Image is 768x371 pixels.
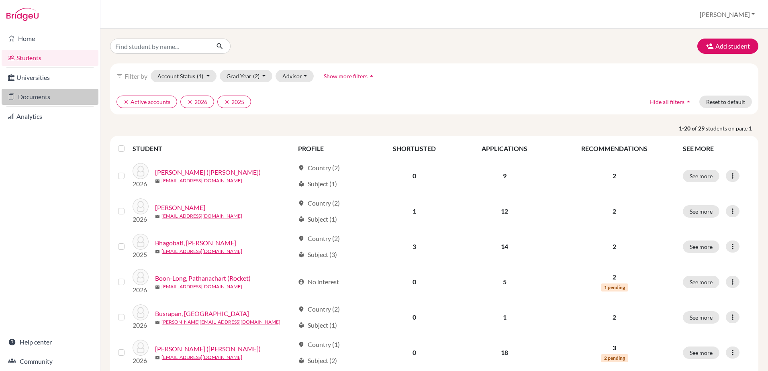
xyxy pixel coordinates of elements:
[683,347,719,359] button: See more
[123,99,129,105] i: clear
[458,300,551,335] td: 1
[298,304,340,314] div: Country (2)
[298,181,304,187] span: local_library
[155,320,160,325] span: mail
[155,203,205,212] a: [PERSON_NAME]
[133,304,149,320] img: Busrapan, Pran
[601,354,628,362] span: 2 pending
[699,96,752,108] button: Reset to default
[458,264,551,300] td: 5
[197,73,203,79] span: (1)
[298,320,337,330] div: Subject (1)
[650,98,684,105] span: Hide all filters
[133,198,149,214] img: Baljee, Aryaveer
[151,70,217,82] button: Account Status(1)
[298,251,304,258] span: local_library
[368,72,376,80] i: arrow_drop_up
[298,279,304,285] span: account_circle
[317,70,382,82] button: Show more filtersarrow_drop_up
[324,73,368,79] span: Show more filters
[133,214,149,224] p: 2026
[133,163,149,179] img: Arnold, Maximillian (Max)
[161,212,242,220] a: [EMAIL_ADDRESS][DOMAIN_NAME]
[155,285,160,289] span: mail
[133,250,149,259] p: 2025
[155,355,160,360] span: mail
[298,322,304,328] span: local_library
[161,177,242,184] a: [EMAIL_ADDRESS][DOMAIN_NAME]
[298,341,304,348] span: location_on
[161,248,242,255] a: [EMAIL_ADDRESS][DOMAIN_NAME]
[370,300,458,335] td: 0
[370,264,458,300] td: 0
[2,353,98,369] a: Community
[2,69,98,86] a: Universities
[2,108,98,124] a: Analytics
[6,8,39,21] img: Bridge-U
[370,229,458,264] td: 3
[155,179,160,183] span: mail
[180,96,214,108] button: clear2026
[155,214,160,219] span: mail
[2,89,98,105] a: Documents
[161,318,280,326] a: [PERSON_NAME][EMAIL_ADDRESS][DOMAIN_NAME]
[2,334,98,350] a: Help center
[551,139,678,158] th: RECOMMENDATIONS
[679,124,706,132] strong: 1-20 of 29
[601,283,628,291] span: 1 pending
[556,343,673,353] p: 3
[298,198,340,208] div: Country (2)
[643,96,699,108] button: Hide all filtersarrow_drop_up
[125,72,147,80] span: Filter by
[116,73,123,79] i: filter_list
[706,124,758,132] span: students on page 1
[683,205,719,218] button: See more
[556,171,673,181] p: 2
[370,139,458,158] th: SHORTLISTED
[224,99,230,105] i: clear
[298,163,340,173] div: Country (2)
[155,309,249,318] a: Busrapan, [GEOGRAPHIC_DATA]
[133,320,149,330] p: 2026
[155,238,236,248] a: Bhagobati, [PERSON_NAME]
[110,39,210,54] input: Find student by name...
[155,167,261,177] a: [PERSON_NAME] ([PERSON_NAME])
[253,73,259,79] span: (2)
[696,7,758,22] button: [PERSON_NAME]
[370,335,458,370] td: 0
[133,179,149,189] p: 2026
[556,206,673,216] p: 2
[187,99,193,105] i: clear
[298,179,337,189] div: Subject (1)
[458,335,551,370] td: 18
[370,194,458,229] td: 1
[556,272,673,282] p: 2
[458,194,551,229] td: 12
[298,234,340,243] div: Country (2)
[161,354,242,361] a: [EMAIL_ADDRESS][DOMAIN_NAME]
[2,31,98,47] a: Home
[155,344,261,354] a: [PERSON_NAME] ([PERSON_NAME])
[556,312,673,322] p: 2
[133,234,149,250] img: Bhagobati, Henry
[298,250,337,259] div: Subject (3)
[298,306,304,312] span: location_on
[133,285,149,295] p: 2026
[683,276,719,288] button: See more
[298,165,304,171] span: location_on
[370,158,458,194] td: 0
[683,311,719,324] button: See more
[298,216,304,222] span: local_library
[458,229,551,264] td: 14
[133,269,149,285] img: Boon-Long, Pathanachart (Rocket)
[683,241,719,253] button: See more
[2,50,98,66] a: Students
[298,357,304,364] span: local_library
[155,273,251,283] a: Boon-Long, Pathanachart (Rocket)
[298,277,339,287] div: No interest
[217,96,251,108] button: clear2025
[276,70,314,82] button: Advisor
[683,170,719,182] button: See more
[678,139,755,158] th: SEE MORE
[220,70,273,82] button: Grad Year(2)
